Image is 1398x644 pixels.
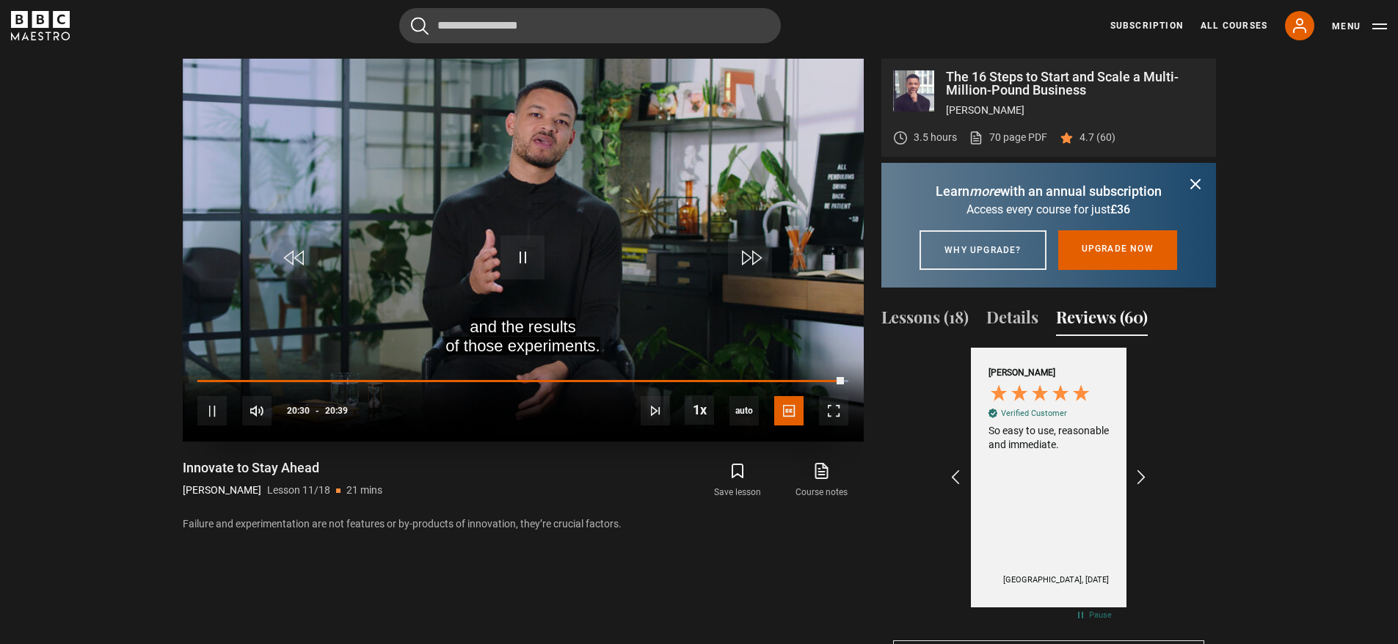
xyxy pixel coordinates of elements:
div: Pause [1089,610,1112,621]
div: Current quality: 1080p [729,396,759,425]
button: Toggle navigation [1332,19,1387,34]
p: Failure and experimentation are not features or by-products of innovation, they’re crucial factors. [183,516,864,532]
a: Course notes [779,459,863,502]
div: Pause carousel [1077,608,1112,621]
div: Progress Bar [197,380,848,383]
p: Learn with an annual subscription [899,181,1198,201]
div: REVIEWS.io Carousel Scroll Left [949,460,965,495]
span: 20:30 [287,398,310,424]
button: Pause [197,396,227,425]
span: 20:39 [325,398,348,424]
a: Upgrade now [1058,230,1177,270]
a: Subscription [1110,19,1183,32]
button: Next Lesson [641,396,670,425]
p: 4.7 (60) [1080,130,1115,145]
p: Access every course for just [899,201,1198,219]
video-js: Video Player [183,59,864,442]
button: Fullscreen [819,396,848,425]
button: Submit the search query [411,17,429,35]
div: So easy to use, reasonable and immediate. [989,424,1109,453]
span: auto [729,396,759,425]
p: 3.5 hours [914,130,957,145]
div: [PERSON_NAME] [989,367,1055,379]
span: £36 [1110,202,1130,216]
h1: Innovate to Stay Ahead [183,459,382,477]
p: [PERSON_NAME] [183,483,261,498]
div: 5 Stars [989,383,1095,407]
div: [GEOGRAPHIC_DATA], [DATE] [1003,574,1109,585]
div: Customer reviews [964,348,1134,607]
a: All Courses [1201,19,1267,32]
button: Lessons (18) [881,305,969,336]
div: Customer reviews carousel with auto-scroll controls [949,348,1148,607]
button: Playback Rate [685,395,714,425]
svg: BBC Maestro [11,11,70,40]
button: Reviews (60) [1056,305,1148,336]
div: Review by Angela H, 5 out of 5 stars [964,348,1134,607]
i: more [969,183,1000,199]
a: 70 page PDF [969,130,1047,145]
p: Lesson 11/18 [267,483,330,498]
button: Save lesson [696,459,779,502]
button: Captions [774,396,804,425]
p: The 16 Steps to Start and Scale a Multi-Million-Pound Business [946,70,1204,97]
span: - [316,406,319,416]
p: [PERSON_NAME] [946,103,1204,118]
p: 21 mins [346,483,382,498]
button: Details [986,305,1038,336]
div: REVIEWS.io Carousel Scroll Right [1132,460,1148,495]
input: Search [399,8,781,43]
a: Why upgrade? [920,230,1046,270]
button: Mute [242,396,272,425]
div: Verified Customer [1001,408,1067,419]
